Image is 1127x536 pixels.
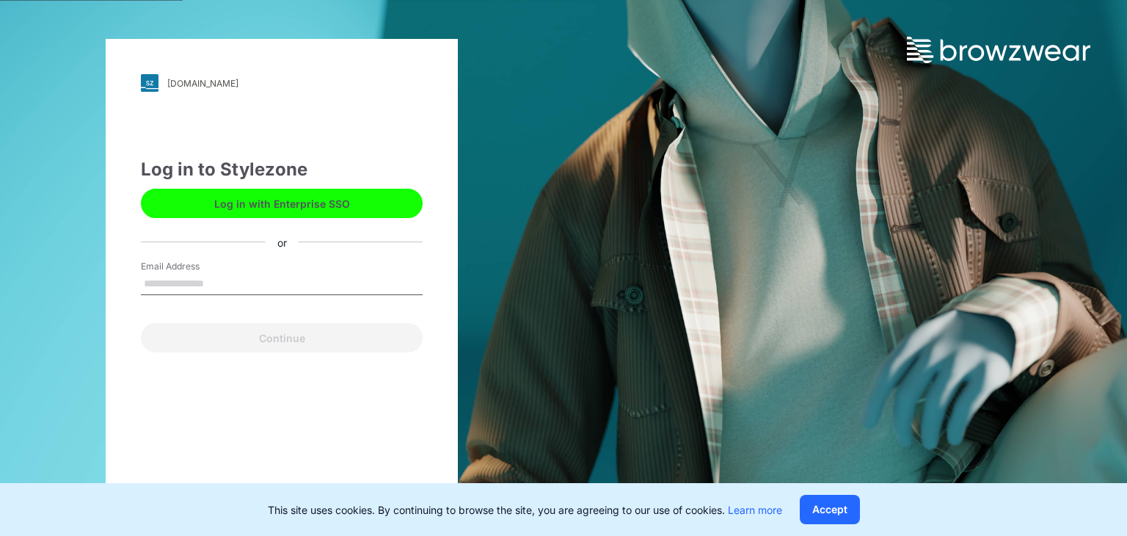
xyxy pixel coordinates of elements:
[141,260,244,273] label: Email Address
[907,37,1090,63] img: browzwear-logo.73288ffb.svg
[266,234,299,250] div: or
[141,189,423,218] button: Log in with Enterprise SSO
[268,502,782,518] p: This site uses cookies. By continuing to browse the site, you are agreeing to our use of cookies.
[141,156,423,183] div: Log in to Stylezone
[728,504,782,516] a: Learn more
[141,74,423,92] a: [DOMAIN_NAME]
[800,495,860,524] button: Accept
[141,74,158,92] img: svg+xml;base64,PHN2ZyB3aWR0aD0iMjgiIGhlaWdodD0iMjgiIHZpZXdCb3g9IjAgMCAyOCAyOCIgZmlsbD0ibm9uZSIgeG...
[167,78,238,89] div: [DOMAIN_NAME]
